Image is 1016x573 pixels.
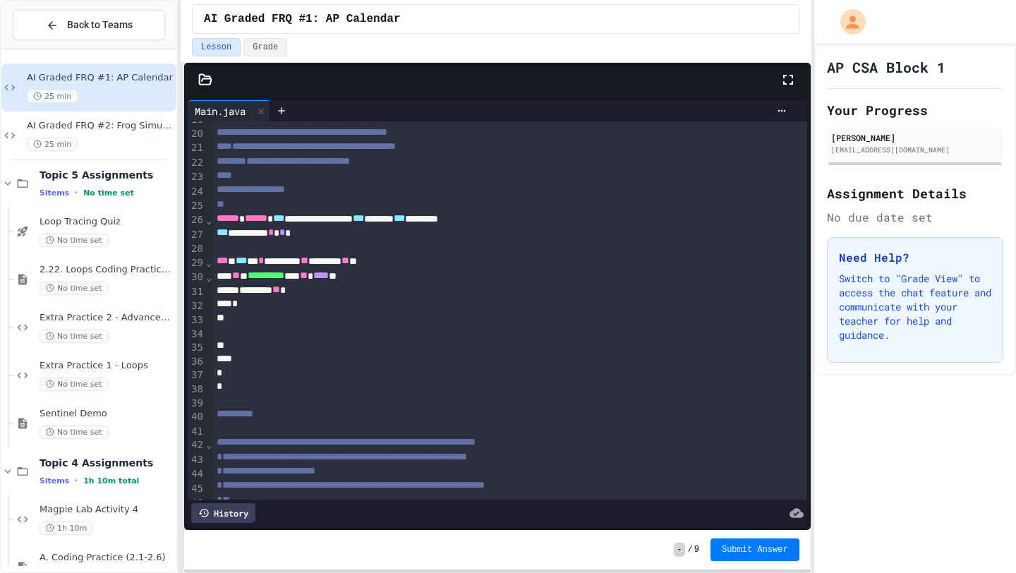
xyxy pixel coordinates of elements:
button: Back to Teams [13,10,165,40]
h2: Assignment Details [827,183,1003,203]
span: Submit Answer [722,544,788,555]
div: 32 [188,299,205,313]
span: Fold line [205,257,212,268]
div: Main.java [188,100,270,121]
div: 36 [188,355,205,369]
div: 40 [188,410,205,424]
span: 5 items [40,188,69,198]
span: 5 items [40,476,69,485]
div: 46 [188,496,205,510]
span: No time set [40,378,109,391]
button: Grade [243,38,287,56]
span: Sentinel Demo [40,408,174,420]
div: 26 [188,213,205,227]
span: 2.22. Loops Coding Practice (2.7-2.12) [40,264,174,276]
div: 30 [188,270,205,284]
button: Submit Answer [710,538,799,561]
h1: AP CSA Block 1 [827,57,945,77]
span: No time set [83,188,134,198]
span: / [688,544,693,555]
span: No time set [40,282,109,295]
span: 25 min [27,90,78,103]
span: Magpie Lab Activity 4 [40,504,174,516]
div: 37 [188,368,205,382]
div: 28 [188,242,205,256]
span: Extra Practice 1 - Loops [40,360,174,372]
span: Back to Teams [67,18,133,32]
span: - [674,543,684,557]
div: History [191,503,255,523]
span: • [75,475,78,486]
div: 24 [188,185,205,199]
span: AI Graded FRQ #2: Frog Simulation [27,120,174,132]
span: 1h 10m total [83,476,139,485]
div: 42 [188,438,205,452]
span: 25 min [27,138,78,151]
p: Switch to "Grade View" to access the chat feature and communicate with your teacher for help and ... [839,272,991,342]
div: [EMAIL_ADDRESS][DOMAIN_NAME] [831,145,999,155]
span: No time set [40,234,109,247]
div: 25 [188,199,205,213]
span: AI Graded FRQ #1: AP Calendar [204,11,400,28]
div: Main.java [188,104,253,119]
span: Fold line [205,439,212,450]
span: Topic 5 Assignments [40,169,174,181]
div: 41 [188,425,205,439]
div: 31 [188,285,205,299]
div: 27 [188,228,205,242]
div: 21 [188,141,205,155]
span: No time set [40,330,109,343]
div: [PERSON_NAME] [831,131,999,144]
h2: Your Progress [827,100,1003,120]
div: 39 [188,397,205,411]
span: • [75,187,78,198]
div: My Account [825,6,869,38]
div: 34 [188,327,205,342]
span: No time set [40,426,109,439]
div: 45 [188,482,205,496]
span: 1h 10m [40,521,93,535]
span: 9 [694,544,699,555]
span: Loop Tracing Quiz [40,216,174,228]
span: Topic 4 Assignments [40,457,174,469]
h3: Need Help? [839,249,991,266]
div: 43 [188,453,205,467]
div: 22 [188,156,205,170]
span: A. Coding Practice (2.1-2.6) [40,552,174,564]
span: Fold line [205,272,212,283]
div: 20 [188,127,205,141]
span: AI Graded FRQ #1: AP Calendar [27,72,174,84]
div: 23 [188,170,205,184]
button: Lesson [192,38,241,56]
div: 44 [188,467,205,481]
div: 35 [188,341,205,355]
span: Extra Practice 2 - Advanced Loops [40,312,174,324]
span: Fold line [205,215,212,226]
div: 33 [188,313,205,327]
div: 29 [188,256,205,270]
div: 38 [188,382,205,397]
div: No due date set [827,209,1003,226]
